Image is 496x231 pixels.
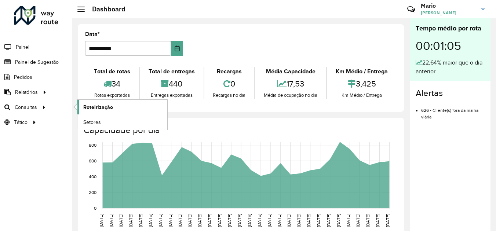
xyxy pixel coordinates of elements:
text: [DATE] [227,214,232,227]
span: Painel [16,43,29,51]
text: [DATE] [99,214,103,227]
text: [DATE] [296,214,301,227]
text: [DATE] [128,214,133,227]
text: [DATE] [187,214,192,227]
button: Choose Date [171,41,183,56]
text: [DATE] [365,214,370,227]
span: Tático [14,118,28,126]
text: [DATE] [118,214,123,227]
text: [DATE] [306,214,311,227]
text: 600 [89,158,96,163]
text: 200 [89,190,96,195]
text: [DATE] [257,214,262,227]
text: [DATE] [385,214,390,227]
a: Setores [77,115,167,129]
text: [DATE] [168,214,172,227]
text: [DATE] [326,214,331,227]
text: [DATE] [158,214,163,227]
li: 626 - Cliente(s) fora da malha viária [421,102,485,120]
div: Recargas no dia [206,92,253,99]
div: Média de ocupação no dia [257,92,324,99]
text: [DATE] [277,214,281,227]
text: [DATE] [109,214,113,227]
div: 0 [206,76,253,92]
h2: Dashboard [85,5,125,13]
text: [DATE] [267,214,271,227]
h3: Mario [421,2,476,9]
span: Consultas [15,103,37,111]
label: Data [85,30,100,38]
text: [DATE] [355,214,360,227]
a: Roteirização [77,100,167,114]
text: [DATE] [217,214,222,227]
text: [DATE] [148,214,153,227]
div: 17,53 [257,76,324,92]
text: [DATE] [207,214,212,227]
span: Pedidos [14,73,32,81]
span: Painel de Sugestão [15,58,59,66]
div: Recargas [206,67,253,76]
span: Setores [83,118,101,126]
div: 440 [142,76,202,92]
div: 34 [87,76,137,92]
text: [DATE] [178,214,182,227]
text: [DATE] [346,214,350,227]
div: 3,425 [329,76,395,92]
span: Roteirização [83,103,113,111]
div: Km Médio / Entrega [329,92,395,99]
h4: Alertas [416,88,485,99]
span: [PERSON_NAME] [421,10,476,16]
h4: Capacidade por dia [84,125,397,136]
span: Relatórios [15,88,38,96]
div: Entregas exportadas [142,92,202,99]
text: [DATE] [197,214,202,227]
text: [DATE] [237,214,242,227]
div: Total de entregas [142,67,202,76]
text: 800 [89,143,96,147]
div: 00:01:05 [416,33,485,58]
div: 22,64% maior que o dia anterior [416,58,485,76]
text: [DATE] [375,214,380,227]
div: Rotas exportadas [87,92,137,99]
text: [DATE] [316,214,321,227]
text: [DATE] [138,214,143,227]
div: Média Capacidade [257,67,324,76]
text: [DATE] [336,214,341,227]
text: [DATE] [247,214,252,227]
text: [DATE] [287,214,291,227]
div: Total de rotas [87,67,137,76]
text: 400 [89,174,96,179]
div: Km Médio / Entrega [329,67,395,76]
text: 0 [94,206,96,210]
a: Contato Rápido [403,1,419,17]
div: Tempo médio por rota [416,23,485,33]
